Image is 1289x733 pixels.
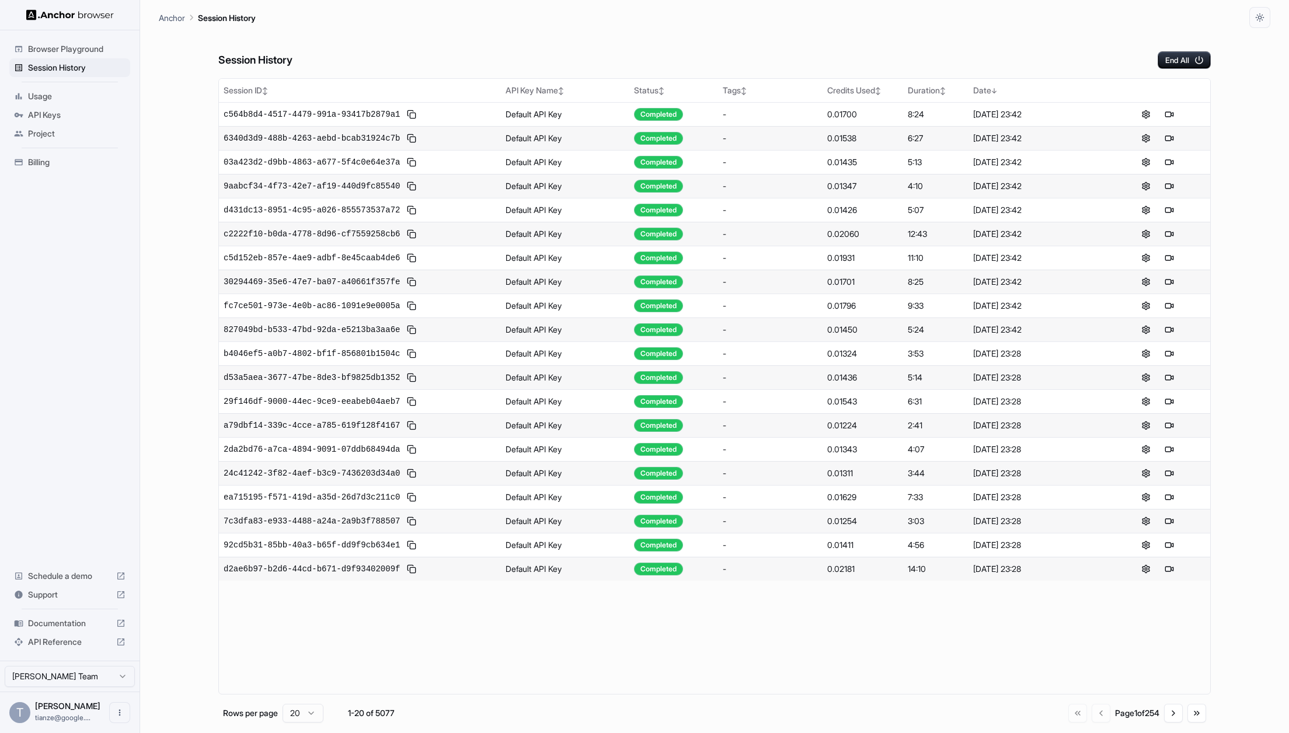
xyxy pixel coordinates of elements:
div: 9:33 [908,300,964,312]
span: API Keys [28,109,126,121]
div: [DATE] 23:28 [973,467,1100,479]
div: 5:14 [908,372,964,383]
td: Default API Key [501,174,630,198]
div: Duration [908,85,964,96]
div: 0.01254 [827,515,898,527]
div: API Key Name [506,85,625,96]
span: 2da2bd76-a7ca-4894-9091-07ddb68494da [224,444,400,455]
img: Anchor Logo [26,9,114,20]
td: Default API Key [501,126,630,150]
div: T [9,702,30,723]
div: 0.01538 [827,132,898,144]
div: 5:24 [908,324,964,336]
div: 11:10 [908,252,964,264]
span: Documentation [28,617,112,629]
div: Date [973,85,1100,96]
span: 92cd5b31-85bb-40a3-b65f-dd9f9cb634e1 [224,539,400,551]
div: 5:13 [908,156,964,168]
span: Project [28,128,126,139]
span: c2222f10-b0da-4778-8d96-cf7559258cb6 [224,228,400,240]
div: 8:24 [908,109,964,120]
div: 0.01426 [827,204,898,216]
p: Session History [198,12,256,24]
td: Default API Key [501,413,630,437]
div: API Keys [9,106,130,124]
div: Completed [634,419,683,432]
div: - [723,132,818,144]
div: 3:53 [908,348,964,359]
button: End All [1158,51,1211,69]
div: 0.01311 [827,467,898,479]
div: - [723,563,818,575]
div: 0.01411 [827,539,898,551]
div: 12:43 [908,228,964,240]
span: d431dc13-8951-4c95-a026-855573537a72 [224,204,400,216]
span: Support [28,589,112,601]
div: - [723,348,818,359]
span: ↕ [659,86,664,95]
div: Completed [634,275,683,288]
div: - [723,515,818,527]
div: - [723,204,818,216]
div: 5:07 [908,204,964,216]
div: [DATE] 23:28 [973,444,1100,455]
div: Completed [634,108,683,121]
div: 0.01931 [827,252,898,264]
div: Tags [723,85,818,96]
span: ↕ [558,86,564,95]
div: [DATE] 23:42 [973,300,1100,312]
div: 0.01436 [827,372,898,383]
div: API Reference [9,633,130,651]
span: ea715195-f571-419d-a35d-26d7d3c211c0 [224,491,400,503]
div: 6:31 [908,396,964,407]
div: 7:33 [908,491,964,503]
div: Completed [634,371,683,384]
div: [DATE] 23:42 [973,204,1100,216]
div: 3:03 [908,515,964,527]
div: 8:25 [908,276,964,288]
div: [DATE] 23:28 [973,563,1100,575]
span: d2ae6b97-b2d6-44cd-b671-d9f93402009f [224,563,400,575]
div: 2:41 [908,420,964,431]
span: ↕ [875,86,881,95]
div: 6:27 [908,132,964,144]
div: - [723,228,818,240]
div: - [723,444,818,455]
td: Default API Key [501,317,630,341]
div: [DATE] 23:28 [973,539,1100,551]
div: Credits Used [827,85,898,96]
div: 4:07 [908,444,964,455]
div: [DATE] 23:28 [973,491,1100,503]
div: 0.01701 [827,276,898,288]
div: 0.02181 [827,563,898,575]
span: c564b8d4-4517-4479-991a-93417b2879a1 [224,109,400,120]
span: Billing [28,156,126,168]
p: Anchor [159,12,185,24]
span: fc7ce501-973e-4e0b-ac86-1091e9e0005a [224,300,400,312]
div: - [723,156,818,168]
div: Completed [634,515,683,528]
span: 24c41242-3f82-4aef-b3c9-7436203d34a0 [224,467,400,479]
div: - [723,109,818,120]
div: [DATE] 23:28 [973,372,1100,383]
div: Completed [634,132,683,145]
td: Default API Key [501,294,630,317]
div: [DATE] 23:28 [973,396,1100,407]
span: d53a5aea-3677-47be-8de3-bf9825db1352 [224,372,400,383]
div: 14:10 [908,563,964,575]
span: 30294469-35e6-47e7-ba07-a40661f357fe [224,276,400,288]
div: 0.01224 [827,420,898,431]
span: Session History [28,62,126,74]
div: Completed [634,180,683,193]
div: Completed [634,347,683,360]
div: [DATE] 23:42 [973,156,1100,168]
span: tianze@google.com [35,713,90,722]
div: Completed [634,563,683,575]
div: - [723,252,818,264]
div: 4:10 [908,180,964,192]
div: [DATE] 23:28 [973,515,1100,527]
span: 6340d3d9-488b-4263-aebd-bcab31924c7b [224,132,400,144]
span: Usage [28,90,126,102]
div: - [723,180,818,192]
span: ↕ [262,86,268,95]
